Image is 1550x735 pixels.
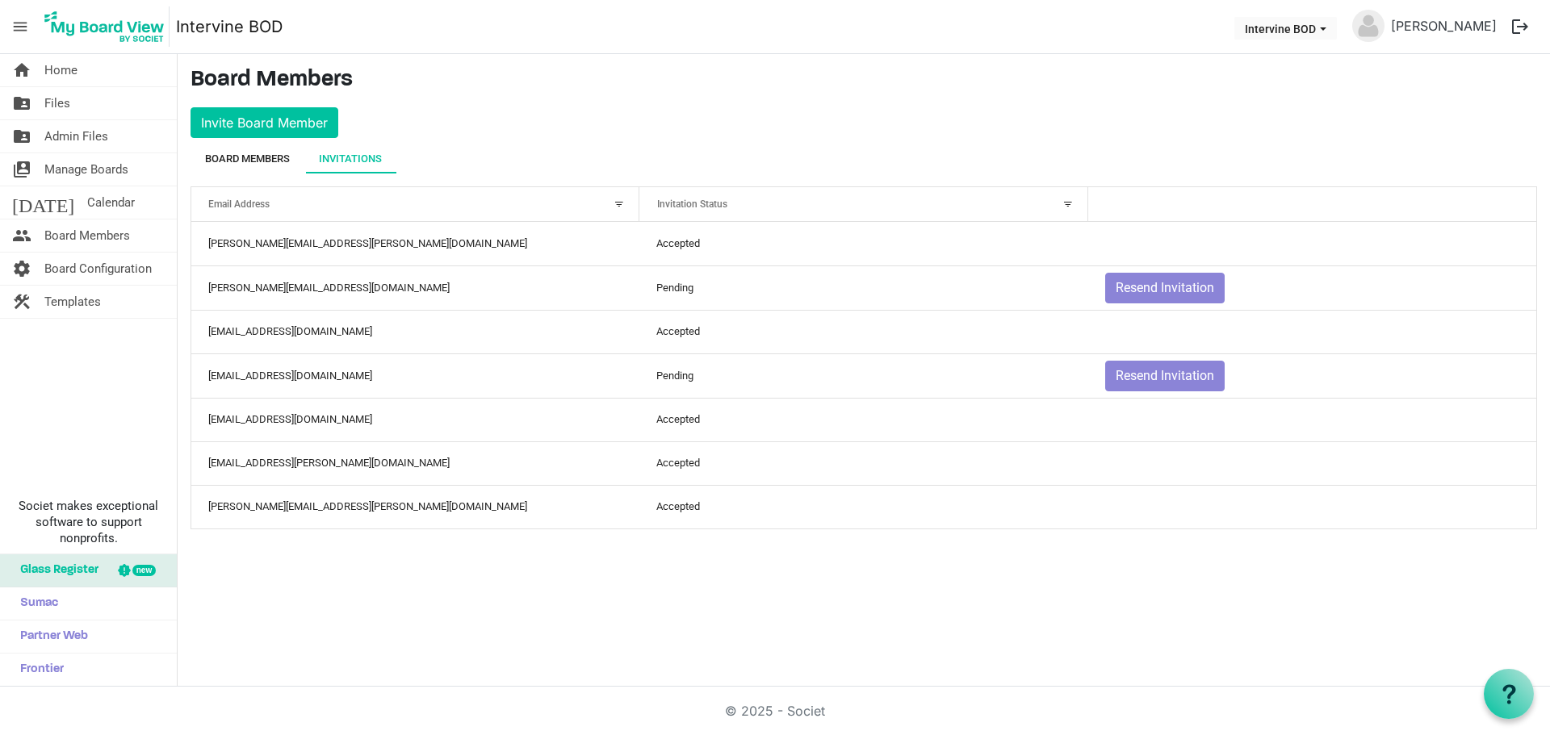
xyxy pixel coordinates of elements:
[1234,17,1337,40] button: Intervine BOD dropdownbutton
[7,498,170,546] span: Societ makes exceptional software to support nonprofits.
[1352,10,1385,42] img: no-profile-picture.svg
[639,441,1087,485] td: Accepted column header Invitation Status
[12,286,31,318] span: construction
[12,654,64,686] span: Frontier
[40,6,176,47] a: My Board View Logo
[12,54,31,86] span: home
[44,120,108,152] span: Admin Files
[12,186,74,219] span: [DATE]
[191,441,639,485] td: mark.coleman@intervineinc.com column header Email Address
[191,222,639,265] td: michael.borck@intervineinc.com column header Email Address
[44,219,130,252] span: Board Members
[12,153,31,186] span: switch_account
[191,353,639,398] td: kerryfphil@gmail.com column header Email Address
[205,151,290,167] div: Board Members
[12,620,88,653] span: Partner Web
[12,87,31,119] span: folder_shared
[319,151,382,167] div: Invitations
[657,198,727,210] span: Invitation Status
[176,10,283,43] a: Intervine BOD
[191,67,1537,94] h3: Board Members
[1105,361,1225,391] button: Resend Invitation
[639,485,1087,528] td: Accepted column header Invitation Status
[191,485,639,528] td: mike.chocholak@intervineinc.com column header Email Address
[1088,222,1536,265] td: is template cell column header
[12,587,58,620] span: Sumac
[44,253,152,285] span: Board Configuration
[12,554,98,587] span: Glass Register
[725,703,825,719] a: © 2025 - Societ
[639,222,1087,265] td: Accepted column header Invitation Status
[1088,353,1536,398] td: Resend Invitation is template cell column header
[639,353,1087,398] td: Pending column header Invitation Status
[1088,485,1536,528] td: is template cell column header
[12,219,31,252] span: people
[191,310,639,353] td: sandrapineauboddison@gmail.com column header Email Address
[1088,441,1536,485] td: is template cell column header
[1503,10,1537,44] button: logout
[1088,265,1536,310] td: Resend Invitation is template cell column header
[639,265,1087,310] td: Pending column header Invitation Status
[639,310,1087,353] td: Accepted column header Invitation Status
[44,153,128,186] span: Manage Boards
[208,198,270,210] span: Email Address
[12,253,31,285] span: settings
[132,565,156,576] div: new
[1385,10,1503,42] a: [PERSON_NAME]
[5,11,36,42] span: menu
[44,286,101,318] span: Templates
[191,265,639,310] td: colleen.may@intervineinc.com column header Email Address
[191,144,1537,173] div: tab-header
[12,120,31,152] span: folder_shared
[1105,273,1225,303] button: Resend Invitation
[40,6,170,47] img: My Board View Logo
[191,398,639,441] td: leslielauer25@gmail.com column header Email Address
[44,87,70,119] span: Files
[1088,398,1536,441] td: is template cell column header
[87,186,135,219] span: Calendar
[1088,310,1536,353] td: is template cell column header
[44,54,77,86] span: Home
[639,398,1087,441] td: Accepted column header Invitation Status
[191,107,338,138] button: Invite Board Member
